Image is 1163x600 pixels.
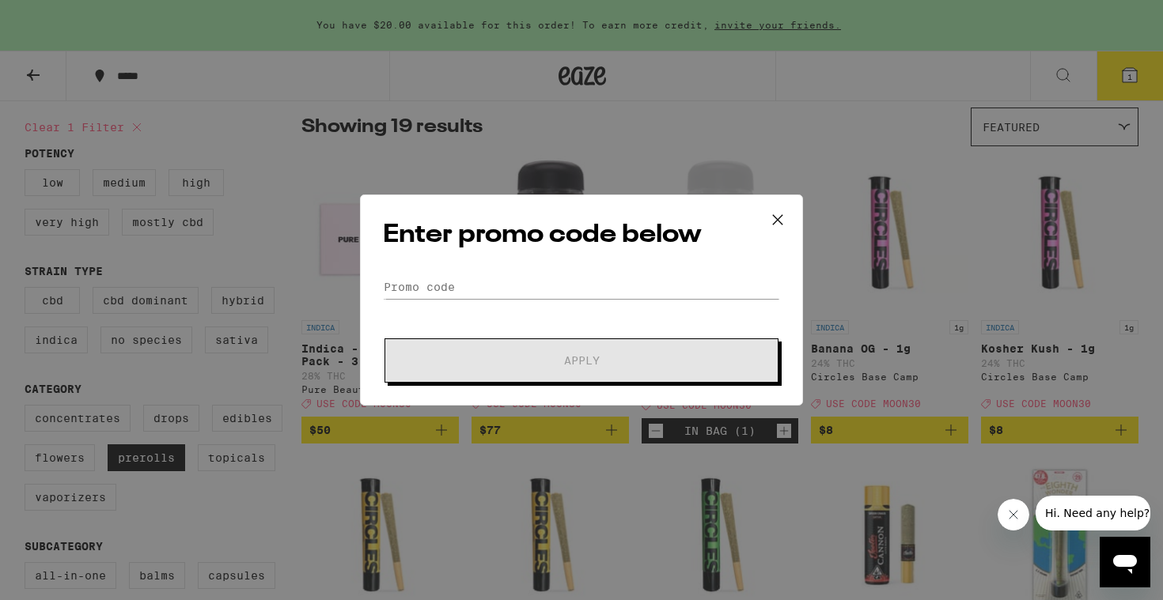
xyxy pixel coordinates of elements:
h2: Enter promo code below [383,217,780,253]
iframe: Button to launch messaging window [1100,537,1150,587]
span: Apply [564,355,600,366]
input: Promo code [383,275,780,299]
iframe: Close message [998,499,1029,530]
button: Apply [385,338,778,383]
iframe: Message from company [1036,496,1150,530]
